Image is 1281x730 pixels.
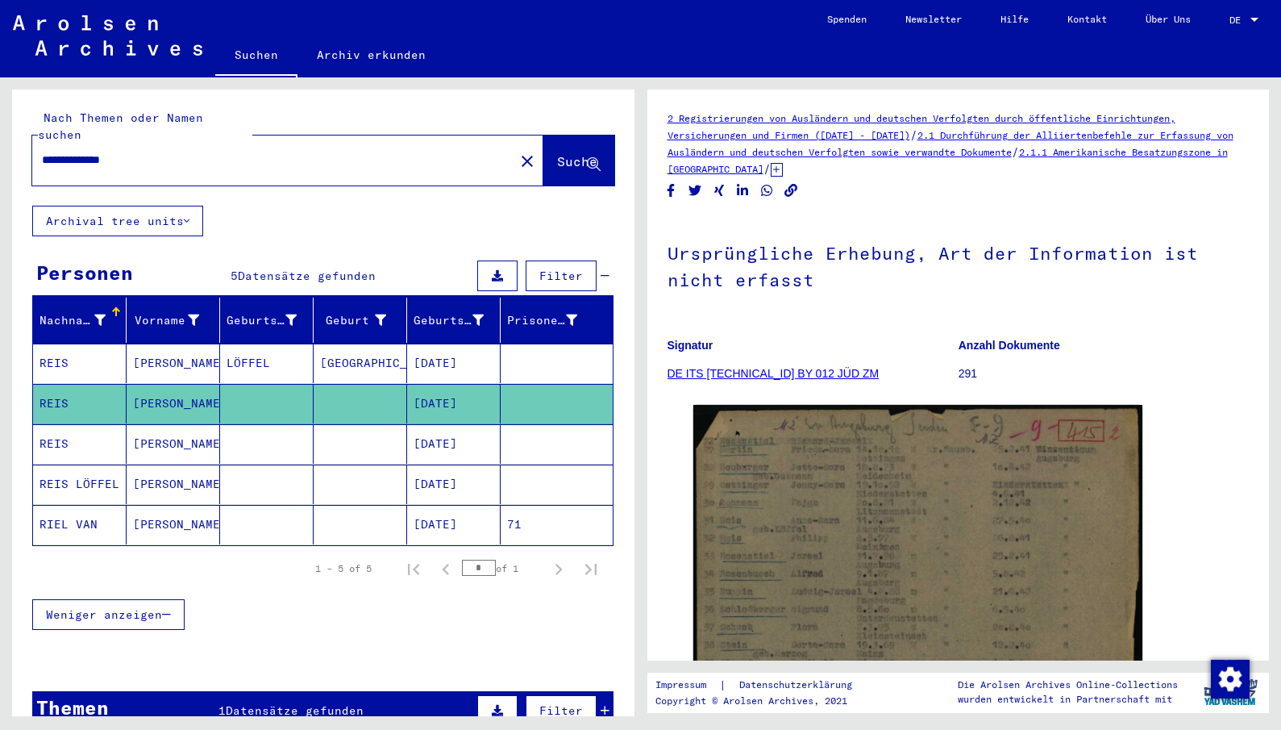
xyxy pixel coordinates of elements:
[501,505,613,544] mat-cell: 71
[215,35,297,77] a: Suchen
[33,465,127,504] mat-cell: REIS LÖFFEL
[133,312,199,329] div: Vorname
[526,695,597,726] button: Filter
[231,269,238,283] span: 5
[557,153,597,169] span: Suche
[526,261,597,291] button: Filter
[1012,144,1019,159] span: /
[227,312,297,329] div: Geburtsname
[687,181,704,201] button: Share on Twitter
[32,599,185,630] button: Weniger anzeigen
[511,144,543,177] button: Clear
[127,505,220,544] mat-cell: [PERSON_NAME]
[668,339,713,352] b: Signatur
[507,312,577,329] div: Prisoner #
[40,307,126,333] div: Nachname
[33,424,127,464] mat-cell: REIS
[46,607,162,622] span: Weniger anzeigen
[226,703,364,718] span: Datensätze gefunden
[539,703,583,718] span: Filter
[220,298,314,343] mat-header-cell: Geburtsname
[407,465,501,504] mat-cell: [DATE]
[655,694,871,708] p: Copyright © Arolsen Archives, 2021
[220,344,314,383] mat-cell: LÖFFEL
[314,298,407,343] mat-header-cell: Geburt‏
[539,269,583,283] span: Filter
[33,384,127,423] mat-cell: REIS
[297,35,445,74] a: Archiv erkunden
[783,181,800,201] button: Copy link
[127,344,220,383] mat-cell: [PERSON_NAME]
[127,298,220,343] mat-header-cell: Vorname
[238,269,376,283] span: Datensätze gefunden
[507,307,597,333] div: Prisoner #
[13,15,202,56] img: Arolsen_neg.svg
[127,384,220,423] mat-cell: [PERSON_NAME]
[407,298,501,343] mat-header-cell: Geburtsdatum
[575,553,607,585] button: Last page
[320,312,386,329] div: Geburt‏
[501,298,613,343] mat-header-cell: Prisoner #
[518,152,537,171] mat-icon: close
[668,129,1233,158] a: 2.1 Durchführung der Alliiertenbefehle zur Erfassung von Ausländern und deutschen Verfolgten sowi...
[407,424,501,464] mat-cell: [DATE]
[414,307,504,333] div: Geburtsdatum
[668,216,1250,314] h1: Ursprüngliche Erhebung, Art der Information ist nicht erfasst
[407,384,501,423] mat-cell: [DATE]
[759,181,776,201] button: Share on WhatsApp
[959,339,1060,352] b: Anzahl Dokumente
[668,367,880,380] a: DE ITS [TECHNICAL_ID] BY 012 JÜD ZM
[314,344,407,383] mat-cell: [GEOGRAPHIC_DATA]
[33,298,127,343] mat-header-cell: Nachname
[430,553,462,585] button: Previous page
[958,692,1178,707] p: wurden entwickelt in Partnerschaft mit
[958,678,1178,692] p: Die Arolsen Archives Online-Collections
[668,112,1175,141] a: 2 Registrierungen von Ausländern und deutschen Verfolgten durch öffentliche Einrichtungen, Versic...
[315,561,372,576] div: 1 – 5 of 5
[1229,15,1247,26] span: DE
[218,703,226,718] span: 1
[663,181,680,201] button: Share on Facebook
[407,344,501,383] mat-cell: [DATE]
[763,161,771,176] span: /
[127,424,220,464] mat-cell: [PERSON_NAME]
[1200,672,1261,712] img: yv_logo.png
[36,693,109,722] div: Themen
[734,181,751,201] button: Share on LinkedIn
[133,307,219,333] div: Vorname
[38,111,203,142] mat-label: Nach Themen oder Namen suchen
[959,365,1249,382] p: 291
[910,127,917,142] span: /
[726,677,871,694] a: Datenschutzerklärung
[655,677,871,694] div: |
[127,465,220,504] mat-cell: [PERSON_NAME]
[320,307,406,333] div: Geburt‏
[1211,660,1250,699] img: Zustimmung ändern
[227,307,317,333] div: Geburtsname
[543,553,575,585] button: Next page
[407,505,501,544] mat-cell: [DATE]
[36,258,133,287] div: Personen
[33,505,127,544] mat-cell: RIEL VAN
[33,344,127,383] mat-cell: REIS
[711,181,728,201] button: Share on Xing
[462,561,543,576] div: of 1
[397,553,430,585] button: First page
[32,206,203,236] button: Archival tree units
[40,312,106,329] div: Nachname
[414,312,484,329] div: Geburtsdatum
[543,136,614,186] button: Suche
[655,677,719,694] a: Impressum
